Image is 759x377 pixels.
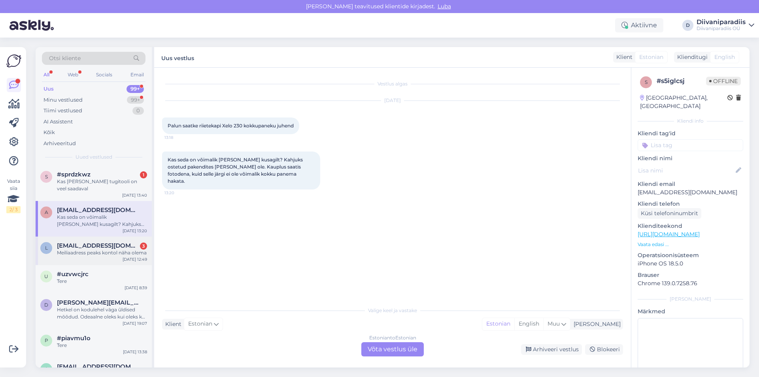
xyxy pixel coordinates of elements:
span: Estonian [639,53,663,61]
div: 0 [132,107,144,115]
span: diana.lyytsepp@gmail.com [57,299,139,306]
span: Palun saatke riietekapi Xelo 230 kokkupaneku juhend [168,123,294,129]
div: Uus [43,85,54,93]
div: # s5iglcsj [657,76,706,86]
div: Küsi telefoninumbrit [638,208,701,219]
div: Blokeeri [585,344,623,355]
p: [EMAIL_ADDRESS][DOMAIN_NAME] [638,188,743,197]
span: Kas seda on võimalik [PERSON_NAME] kusagilt? Kahjuks ostetud pakendites [PERSON_NAME] ole. Kauplu... [168,157,304,184]
p: Operatsioonisüsteem [638,251,743,260]
span: a [45,209,48,215]
div: [GEOGRAPHIC_DATA], [GEOGRAPHIC_DATA] [640,94,727,110]
div: Arhiveeri vestlus [521,344,582,355]
div: [DATE] 8:39 [125,285,147,291]
div: Kliendi info [638,117,743,125]
div: [DATE] 13:20 [123,228,147,234]
span: 13:20 [164,190,194,196]
span: Estonian [188,320,212,328]
span: #uzvwcjrc [57,271,89,278]
div: [PERSON_NAME] [638,296,743,303]
div: [DATE] [162,97,623,104]
div: [DATE] 13:40 [122,192,147,198]
div: Kas [PERSON_NAME] tugitooli on veel saadaval [57,178,147,192]
div: Web [66,70,80,80]
span: aimi.andla@gmail.com [57,206,139,214]
div: 3 [140,242,147,250]
div: Vaata siia [6,178,21,213]
span: s [45,174,48,180]
a: DiivaniparadiisDiivaniparadiis OÜ [697,19,754,32]
div: Minu vestlused [43,96,83,104]
span: Muu [548,320,560,327]
p: Klienditeekond [638,222,743,230]
p: Chrome 139.0.7258.76 [638,279,743,288]
div: [DATE] 12:49 [123,256,147,262]
div: 1 [140,171,147,178]
div: Aktiivne [615,18,663,32]
label: Uus vestlus [161,52,194,63]
span: Uued vestlused [76,153,112,161]
div: Kõik [43,129,55,136]
div: All [42,70,51,80]
p: Kliendi telefon [638,200,743,208]
div: Socials [94,70,114,80]
span: u [44,273,48,279]
div: Diivaniparadiis [697,19,746,25]
div: Tere [57,342,147,349]
span: leiliulle@gmail.com [57,242,139,249]
input: Lisa nimi [638,166,734,175]
div: Kas seda on võimalik [PERSON_NAME] kusagilt? Kahjuks ostetud pakendites [PERSON_NAME] ole. Kauplu... [57,214,147,228]
div: Klienditugi [674,53,708,61]
div: Hetkel on kodulehel väga ûldised mõõdud. Odeaalne oleks kui oleks ka joonis koos mõotudega. [57,306,147,320]
div: Email [129,70,145,80]
div: Estonian to Estonian [369,334,416,341]
span: alicee2444@gmail.com [57,363,139,370]
div: 99+ [127,96,144,104]
span: p [45,337,48,343]
div: Võta vestlus üle [361,342,424,356]
span: l [45,245,48,251]
div: Estonian [482,318,514,330]
span: #piavmu1o [57,335,91,342]
div: English [514,318,543,330]
span: #sprdzkwz [57,171,91,178]
div: 99+ [126,85,144,93]
div: Tere [57,278,147,285]
span: Offline [706,77,741,85]
span: Otsi kliente [49,54,81,63]
img: Askly Logo [6,53,21,68]
p: Kliendi nimi [638,154,743,163]
span: a [45,366,48,372]
span: d [44,302,48,308]
p: Kliendi tag'id [638,129,743,138]
div: Meiliaadress peaks kontol näha olema [57,249,147,256]
div: Valige keel ja vastake [162,307,623,314]
span: English [714,53,735,61]
div: Vestlus algas [162,80,623,87]
div: Klient [613,53,632,61]
p: Märkmed [638,307,743,316]
p: Vaata edasi ... [638,241,743,248]
span: Luba [435,3,453,10]
a: [URL][DOMAIN_NAME] [638,231,700,238]
div: AI Assistent [43,118,73,126]
span: s [645,79,648,85]
div: [DATE] 19:07 [123,320,147,326]
p: Brauser [638,271,743,279]
div: 2 / 3 [6,206,21,213]
div: [DATE] 13:38 [123,349,147,355]
p: iPhone OS 18.5.0 [638,260,743,268]
div: Diivaniparadiis OÜ [697,25,746,32]
div: Tiimi vestlused [43,107,82,115]
div: D [682,20,693,31]
p: Kliendi email [638,180,743,188]
input: Lisa tag [638,139,743,151]
div: Klient [162,320,181,328]
span: 13:18 [164,135,194,140]
div: [PERSON_NAME] [570,320,621,328]
div: Arhiveeritud [43,140,76,148]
